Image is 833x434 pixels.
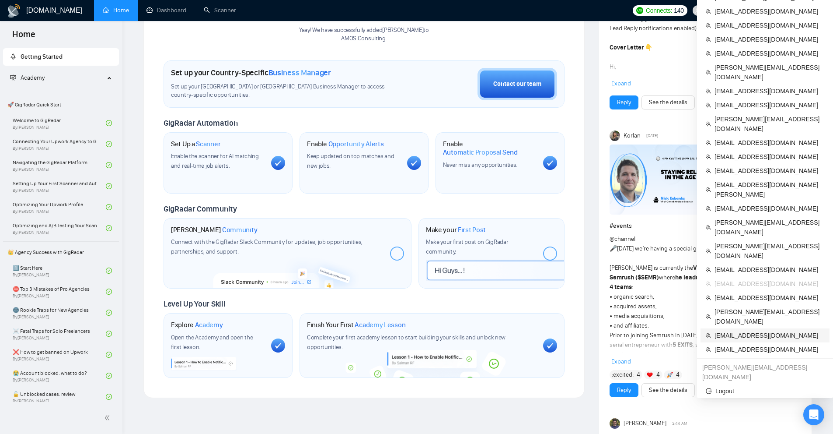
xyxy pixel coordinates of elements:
span: Business Manager [268,68,331,78]
span: double-left [104,413,113,422]
span: Home [5,28,42,46]
span: Enable the scanner for AI matching and real-time job alerts. [171,152,259,169]
span: Academy [10,74,45,81]
span: [EMAIL_ADDRESS][DOMAIN_NAME] [714,331,824,340]
span: Scanner [196,140,220,148]
span: [PERSON_NAME] [624,419,666,428]
a: ❌ How to get banned on UpworkBy[PERSON_NAME] [13,345,106,364]
h1: Set Up a [171,140,220,148]
span: Academy [195,321,223,329]
span: team [706,314,711,319]
a: Reply [617,98,631,107]
span: team [706,88,711,94]
a: dashboardDashboard [146,7,186,14]
span: Expand [611,80,631,87]
a: ☠️ Fatal Traps for Solo FreelancersBy[PERSON_NAME] [13,324,106,343]
a: Welcome to GigRadarBy[PERSON_NAME] [13,113,106,133]
span: Connect with the GigRadar Slack Community for updates, job opportunities, partnerships, and support. [171,238,362,255]
a: 🔓 Unblocked cases: reviewBy[PERSON_NAME] [13,387,106,406]
button: Reply [610,383,638,397]
span: team [706,154,711,159]
img: 🚀 [667,372,673,378]
span: 4 [637,370,640,379]
span: [EMAIL_ADDRESS][DOMAIN_NAME] [714,35,824,44]
span: Logout [706,386,824,396]
span: check-circle [106,352,112,358]
span: team [706,51,711,56]
span: [EMAIL_ADDRESS][DOMAIN_NAME] [714,7,824,16]
h1: # events [610,221,801,231]
span: check-circle [106,204,112,210]
span: 🎤 [610,245,617,252]
span: fund-projection-screen [10,74,16,81]
h1: [PERSON_NAME] [171,226,258,234]
span: [EMAIL_ADDRESS][DOMAIN_NAME] [714,138,824,148]
a: Navigating the GigRadar PlatformBy[PERSON_NAME] [13,155,106,175]
li: Getting Started [3,48,119,66]
strong: he leads 8 figure growth across 4 teams [610,274,762,291]
span: check-circle [106,394,112,400]
span: team [706,206,711,211]
span: team [706,23,711,28]
strong: Cover Letter 👇 [610,44,652,51]
span: Make your first post on GigRadar community. [426,238,508,255]
a: See the details [649,98,687,107]
span: check-circle [106,162,112,168]
span: team [706,102,711,108]
span: First Post [458,226,486,234]
span: team [706,267,711,272]
span: Community [222,226,258,234]
span: check-circle [106,331,112,337]
button: Reply [610,95,638,109]
span: logout [706,388,712,394]
span: check-circle [106,120,112,126]
a: homeHome [103,7,129,14]
div: Contact our team [493,79,541,89]
p: AMOS Consulting . [299,35,429,43]
button: See the details [641,95,695,109]
a: Setting Up Your First Scanner and Auto-BidderBy[PERSON_NAME] [13,176,106,196]
span: team [706,187,711,192]
a: searchScanner [204,7,236,14]
span: [EMAIL_ADDRESS][DOMAIN_NAME] [714,204,824,213]
span: GigRadar Automation [164,118,237,128]
span: check-circle [106,373,112,379]
span: [DATE] [646,132,658,140]
span: [EMAIL_ADDRESS][DOMAIN_NAME] [714,166,824,176]
span: team [706,248,711,254]
span: [EMAIL_ADDRESS][DOMAIN_NAME][PERSON_NAME] [714,180,824,199]
button: See the details [641,383,695,397]
a: 😭 Account blocked: what to do?By[PERSON_NAME] [13,366,106,385]
span: Academy [21,74,45,81]
span: [EMAIL_ADDRESS][DOMAIN_NAME] [714,293,824,303]
h1: Enable [307,140,384,148]
div: oleksandr.b@gigradar.io [697,360,833,384]
span: Connects: [646,6,672,15]
span: [PERSON_NAME][EMAIL_ADDRESS][DOMAIN_NAME] [714,114,824,134]
img: upwork-logo.png [636,7,643,14]
span: check-circle [106,268,112,274]
a: Reply [617,385,631,395]
a: 🌚 Rookie Traps for New AgenciesBy[PERSON_NAME] [13,303,106,322]
strong: 5 EXITS [673,341,693,349]
img: logo [7,4,21,18]
span: [PERSON_NAME][EMAIL_ADDRESS][DOMAIN_NAME] [714,241,824,261]
span: Level Up Your Skill [164,299,225,309]
span: Academy Lesson [355,321,405,329]
span: 3:44 AM [672,420,687,427]
span: Opportunity Alerts [328,140,384,148]
span: [EMAIL_ADDRESS][DOMAIN_NAME] [714,86,824,96]
span: team [706,9,711,14]
span: [EMAIL_ADDRESS][DOMAIN_NAME] [714,345,824,354]
span: 👑 Agency Success with GigRadar [4,243,118,261]
a: See the details [649,385,687,395]
span: check-circle [106,225,112,231]
img: slackcommunity-bg.png [213,253,362,288]
span: Keep updated on top matches and new jobs. [307,152,394,169]
h1: Enable [443,140,536,157]
span: Expand [611,358,631,365]
a: ⛔ Top 3 Mistakes of Pro AgenciesBy[PERSON_NAME] [13,282,106,301]
span: :excited: [612,370,634,380]
span: 🚀 GigRadar Quick Start [4,96,118,113]
span: [EMAIL_ADDRESS][DOMAIN_NAME] [714,21,824,30]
